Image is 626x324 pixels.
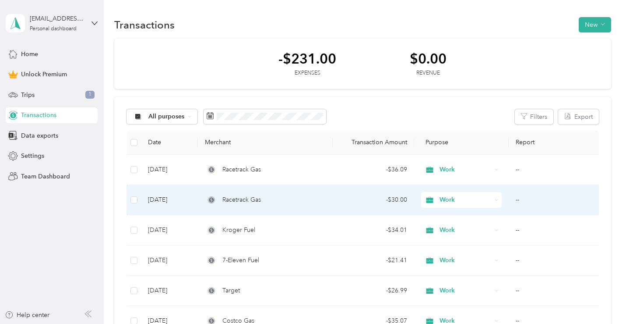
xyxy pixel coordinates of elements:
[509,131,599,155] th: Report
[577,275,626,324] iframe: Everlance-gr Chat Button Frame
[340,256,407,265] div: - $21.41
[340,195,407,205] div: - $30.00
[141,246,198,276] td: [DATE]
[30,14,84,23] div: [EMAIL_ADDRESS][DOMAIN_NAME]
[421,139,449,146] span: Purpose
[222,225,255,235] span: Kroger Fuel
[222,256,259,265] span: 7-Eleven Fuel
[21,172,70,181] span: Team Dashboard
[410,51,447,66] div: $0.00
[141,185,198,215] td: [DATE]
[440,225,492,235] span: Work
[333,131,414,155] th: Transaction Amount
[222,195,261,205] span: Racetrack Gas
[198,131,333,155] th: Merchant
[509,215,599,246] td: --
[440,195,492,205] span: Work
[278,69,336,77] div: Expenses
[222,165,261,174] span: Racetrack Gas
[141,155,198,185] td: [DATE]
[410,69,447,77] div: Revenue
[141,276,198,306] td: [DATE]
[21,70,67,79] span: Unlock Premium
[440,165,492,174] span: Work
[509,185,599,215] td: --
[141,131,198,155] th: Date
[114,20,175,29] h1: Transactions
[148,114,185,120] span: All purposes
[141,215,198,246] td: [DATE]
[579,17,611,32] button: New
[440,286,492,296] span: Work
[21,110,56,120] span: Transactions
[278,51,336,66] div: -$231.00
[558,109,599,125] button: Export
[222,286,240,296] span: Target
[21,50,38,59] span: Home
[21,131,58,140] span: Data exports
[5,310,49,320] button: Help center
[509,155,599,185] td: --
[515,109,553,125] button: Filters
[440,256,492,265] span: Work
[30,26,77,32] div: Personal dashboard
[340,165,407,174] div: - $36.09
[340,286,407,296] div: - $26.99
[509,276,599,306] td: --
[21,151,44,160] span: Settings
[509,246,599,276] td: --
[21,90,35,100] span: Trips
[85,91,95,99] span: 1
[340,225,407,235] div: - $34.01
